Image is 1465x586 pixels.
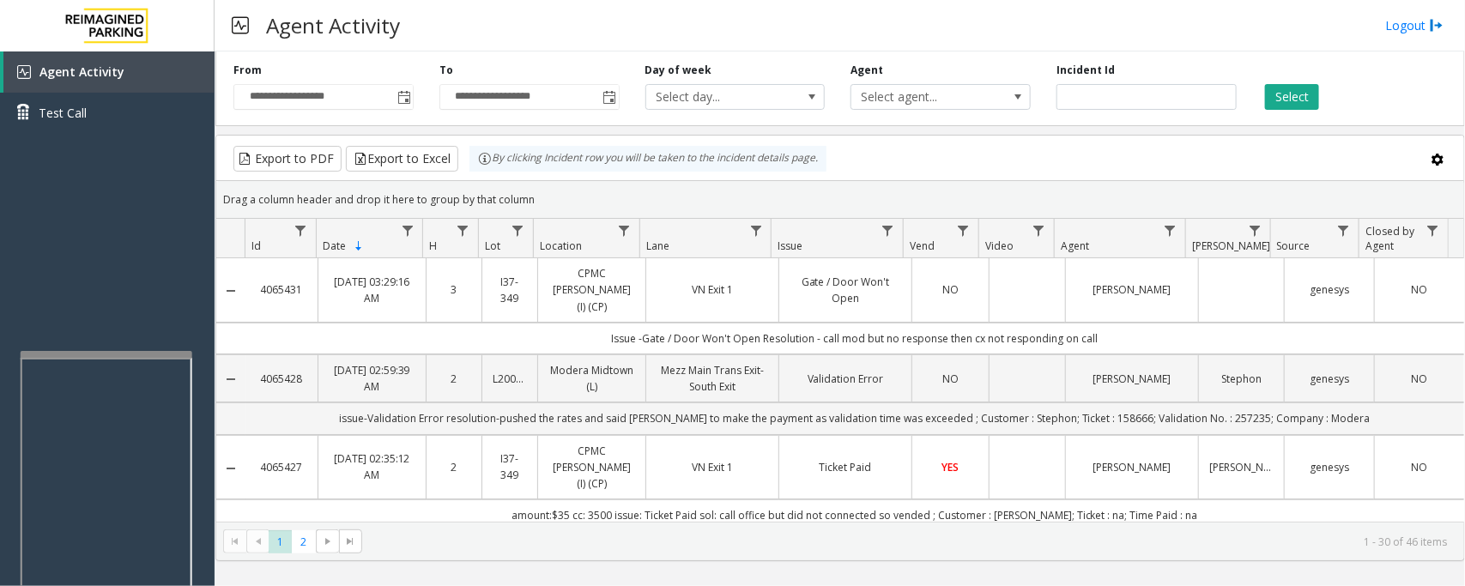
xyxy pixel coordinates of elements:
a: CPMC [PERSON_NAME] (I) (CP) [548,265,635,315]
a: Collapse Details [216,462,245,475]
a: Collapse Details [216,372,245,386]
label: Agent [851,63,883,78]
a: I37-349 [493,450,527,483]
span: Go to the last page [339,529,362,553]
a: 4065431 [256,281,307,298]
a: Lane Filter Menu [744,219,767,242]
a: Date Filter Menu [396,219,419,242]
a: NO [1385,371,1454,387]
a: Logout [1385,16,1444,34]
a: genesys [1295,459,1364,475]
img: infoIcon.svg [478,152,492,166]
span: Toggle popup [394,85,413,109]
a: Mezz Main Trans Exit- South Exit [657,362,768,395]
img: logout [1430,16,1444,34]
span: Toggle popup [600,85,619,109]
td: amount:$35 cc: 3500 issue: Ticket Paid sol: call office but did not connected so vended ; Custome... [245,499,1464,531]
kendo-pager-info: 1 - 30 of 46 items [372,535,1447,549]
a: Id Filter Menu [289,219,312,242]
a: Ticket Paid [790,459,901,475]
span: Page 1 [269,530,292,553]
a: [PERSON_NAME] [1076,371,1188,387]
a: YES [923,459,978,475]
a: NO [1385,281,1454,298]
button: Select [1265,84,1319,110]
a: NO [923,281,978,298]
a: VN Exit 1 [657,459,768,475]
span: NO [1411,460,1427,474]
span: NO [942,372,959,386]
span: NO [1411,372,1427,386]
span: Source [1277,239,1311,253]
span: Go to the next page [316,529,339,553]
span: Vend [910,239,935,253]
div: Drag a column header and drop it here to group by that column [216,184,1464,214]
span: Go to the last page [343,535,357,548]
a: Gate / Door Won't Open [790,274,901,306]
a: H Filter Menu [451,219,474,242]
span: Closed by Agent [1365,224,1414,253]
a: Lot Filter Menu [506,219,530,242]
span: Test Call [39,104,87,122]
a: VN Exit 1 [657,281,768,298]
span: Page 2 [292,530,315,553]
td: Issue -Gate / Door Won't Open Resolution - call mod but no response then cx not responding on call [245,323,1464,354]
a: 4065428 [256,371,307,387]
label: To [439,63,453,78]
span: NO [1411,282,1427,297]
span: Location [540,239,582,253]
a: Closed by Agent Filter Menu [1421,219,1444,242]
label: From [233,63,262,78]
label: Day of week [645,63,712,78]
a: [PERSON_NAME] [1076,281,1188,298]
a: Video Filter Menu [1027,219,1050,242]
a: 3 [437,281,471,298]
a: NO [1385,459,1454,475]
span: H [430,239,438,253]
a: Modera Midtown (L) [548,362,635,395]
span: Issue [778,239,803,253]
a: Collapse Details [216,284,245,298]
span: [PERSON_NAME] [1192,239,1270,253]
div: Data table [216,219,1464,522]
a: genesys [1295,371,1364,387]
a: Agent Activity [3,51,215,93]
button: Export to PDF [233,146,342,172]
span: NO [942,282,959,297]
div: By clicking Incident row you will be taken to the incident details page. [469,146,826,172]
a: Issue Filter Menu [876,219,899,242]
span: Agent [1061,239,1089,253]
a: Parker Filter Menu [1244,219,1267,242]
a: [DATE] 02:59:39 AM [329,362,415,395]
a: L20000500 [493,371,527,387]
a: Source Filter Menu [1332,219,1355,242]
a: 2 [437,371,471,387]
a: Stephon [1209,371,1274,387]
span: YES [942,460,960,474]
a: [PERSON_NAME] [1076,459,1188,475]
img: pageIcon [232,4,249,46]
a: Location Filter Menu [613,219,636,242]
span: Date [323,239,346,253]
span: Select agent... [851,85,994,109]
span: Video [985,239,1014,253]
label: Incident Id [1056,63,1115,78]
a: [DATE] 02:35:12 AM [329,450,415,483]
a: 2 [437,459,471,475]
a: Vend Filter Menu [952,219,975,242]
span: Agent Activity [39,63,124,80]
span: Sortable [352,239,366,253]
a: I37-349 [493,274,527,306]
a: Agent Filter Menu [1159,219,1182,242]
a: Validation Error [790,371,901,387]
h3: Agent Activity [257,4,409,46]
a: genesys [1295,281,1364,298]
a: [DATE] 03:29:16 AM [329,274,415,306]
span: Go to the next page [321,535,335,548]
a: 4065427 [256,459,307,475]
span: Lot [485,239,500,253]
a: [PERSON_NAME] [1209,459,1274,475]
td: issue-Validation Error resolution-pushed the rates and said [PERSON_NAME] to make the payment as ... [245,402,1464,434]
span: Id [251,239,261,253]
span: Lane [646,239,669,253]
